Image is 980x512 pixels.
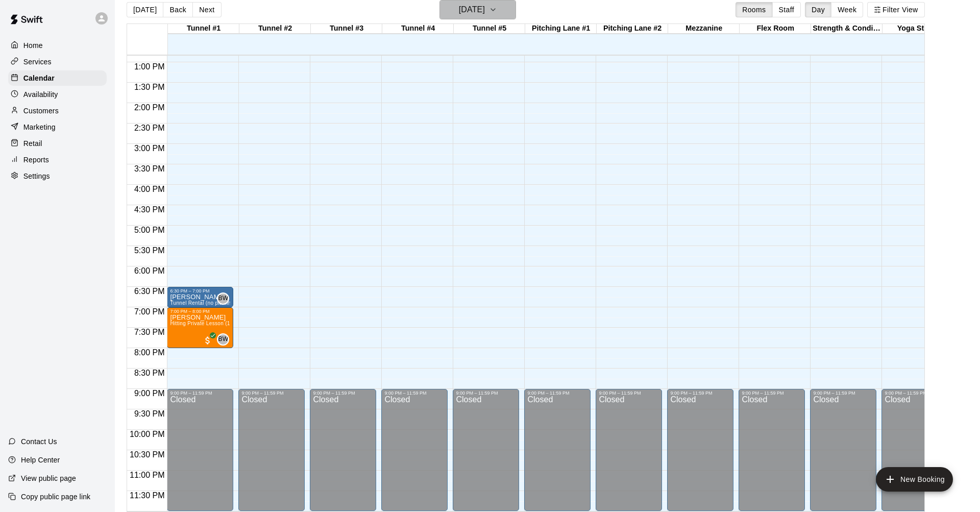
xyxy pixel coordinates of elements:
[132,409,167,418] span: 9:30 PM
[21,473,76,483] p: View public page
[805,2,831,17] button: Day
[313,391,373,396] div: 9:00 PM – 11:59 PM
[167,389,233,511] div: 9:00 PM – 11:59 PM: Closed
[221,333,229,346] span: Ben Watson
[23,73,55,83] p: Calendar
[132,124,167,132] span: 2:30 PM
[132,226,167,234] span: 5:00 PM
[382,24,454,34] div: Tunnel #4
[599,391,659,396] div: 9:00 PM – 11:59 PM
[881,389,948,511] div: 9:00 PM – 11:59 PM: Closed
[23,40,43,51] p: Home
[8,38,107,53] a: Home
[8,136,107,151] a: Retail
[736,2,772,17] button: Rooms
[883,24,954,34] div: Yoga Studio
[132,62,167,71] span: 1:00 PM
[772,2,801,17] button: Staff
[384,391,445,396] div: 9:00 PM – 11:59 PM
[218,334,228,345] span: BW
[127,450,167,459] span: 10:30 PM
[813,391,873,396] div: 9:00 PM – 11:59 PM
[170,288,230,294] div: 6:30 PM – 7:00 PM
[453,389,519,511] div: 9:00 PM – 11:59 PM: Closed
[810,389,876,511] div: 9:00 PM – 11:59 PM: Closed
[831,2,863,17] button: Week
[132,164,167,173] span: 3:30 PM
[132,185,167,193] span: 4:00 PM
[132,83,167,91] span: 1:30 PM
[221,292,229,305] span: Ben Watson
[23,138,42,149] p: Retail
[132,103,167,112] span: 2:00 PM
[23,171,50,181] p: Settings
[8,70,107,86] div: Calendar
[241,391,302,396] div: 9:00 PM – 11:59 PM
[867,2,924,17] button: Filter View
[21,492,90,502] p: Copy public page link
[167,307,233,348] div: 7:00 PM – 8:00 PM: Keegan Fitzgerald
[21,455,60,465] p: Help Center
[742,391,802,396] div: 9:00 PM – 11:59 PM
[459,3,485,17] h6: [DATE]
[170,300,258,306] span: Tunnel Rental (no pitching machine)
[23,122,56,132] p: Marketing
[8,103,107,118] a: Customers
[8,168,107,184] a: Settings
[132,389,167,398] span: 9:00 PM
[132,205,167,214] span: 4:30 PM
[23,106,59,116] p: Customers
[596,389,662,511] div: 9:00 PM – 11:59 PM: Closed
[170,309,230,314] div: 7:00 PM – 8:00 PM
[132,144,167,153] span: 3:00 PM
[876,467,953,492] button: add
[23,155,49,165] p: Reports
[217,333,229,346] div: Ben Watson
[524,389,591,511] div: 9:00 PM – 11:59 PM: Closed
[132,369,167,377] span: 8:30 PM
[168,24,239,34] div: Tunnel #1
[170,321,238,326] span: Hitting Private Lesson (1 hr)
[454,24,525,34] div: Tunnel #5
[170,391,230,396] div: 9:00 PM – 11:59 PM
[21,436,57,447] p: Contact Us
[239,24,311,34] div: Tunnel #2
[739,389,805,511] div: 9:00 PM – 11:59 PM: Closed
[597,24,668,34] div: Pitching Lane #2
[8,54,107,69] a: Services
[381,389,448,511] div: 9:00 PM – 11:59 PM: Closed
[132,348,167,357] span: 8:00 PM
[132,266,167,275] span: 6:00 PM
[456,391,516,396] div: 9:00 PM – 11:59 PM
[668,24,740,34] div: Mezzanine
[127,471,167,479] span: 11:00 PM
[132,287,167,296] span: 6:30 PM
[740,24,811,34] div: Flex Room
[8,87,107,102] a: Availability
[238,389,305,511] div: 9:00 PM – 11:59 PM: Closed
[8,152,107,167] a: Reports
[527,391,587,396] div: 9:00 PM – 11:59 PM
[525,24,597,34] div: Pitching Lane #1
[310,389,376,511] div: 9:00 PM – 11:59 PM: Closed
[163,2,193,17] button: Back
[8,119,107,135] a: Marketing
[670,391,730,396] div: 9:00 PM – 11:59 PM
[127,2,163,17] button: [DATE]
[218,294,228,304] span: BW
[132,328,167,336] span: 7:30 PM
[667,389,733,511] div: 9:00 PM – 11:59 PM: Closed
[811,24,883,34] div: Strength & Conditioning
[132,246,167,255] span: 5:30 PM
[203,335,213,346] span: All customers have paid
[127,430,167,438] span: 10:00 PM
[885,391,945,396] div: 9:00 PM – 11:59 PM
